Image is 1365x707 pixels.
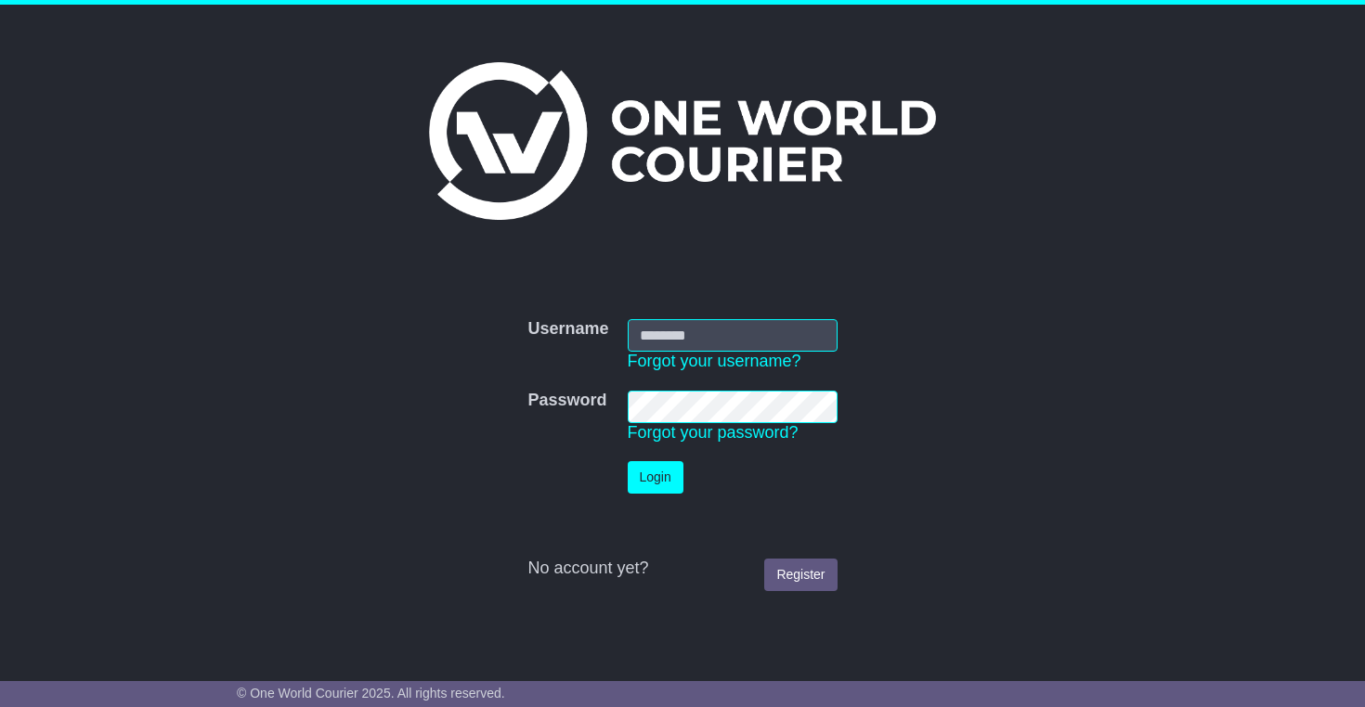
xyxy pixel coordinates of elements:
img: One World [429,62,936,220]
label: Password [527,391,606,411]
a: Register [764,559,837,591]
div: No account yet? [527,559,837,579]
label: Username [527,319,608,340]
a: Forgot your username? [628,352,801,370]
span: © One World Courier 2025. All rights reserved. [237,686,505,701]
a: Forgot your password? [628,423,799,442]
button: Login [628,461,683,494]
